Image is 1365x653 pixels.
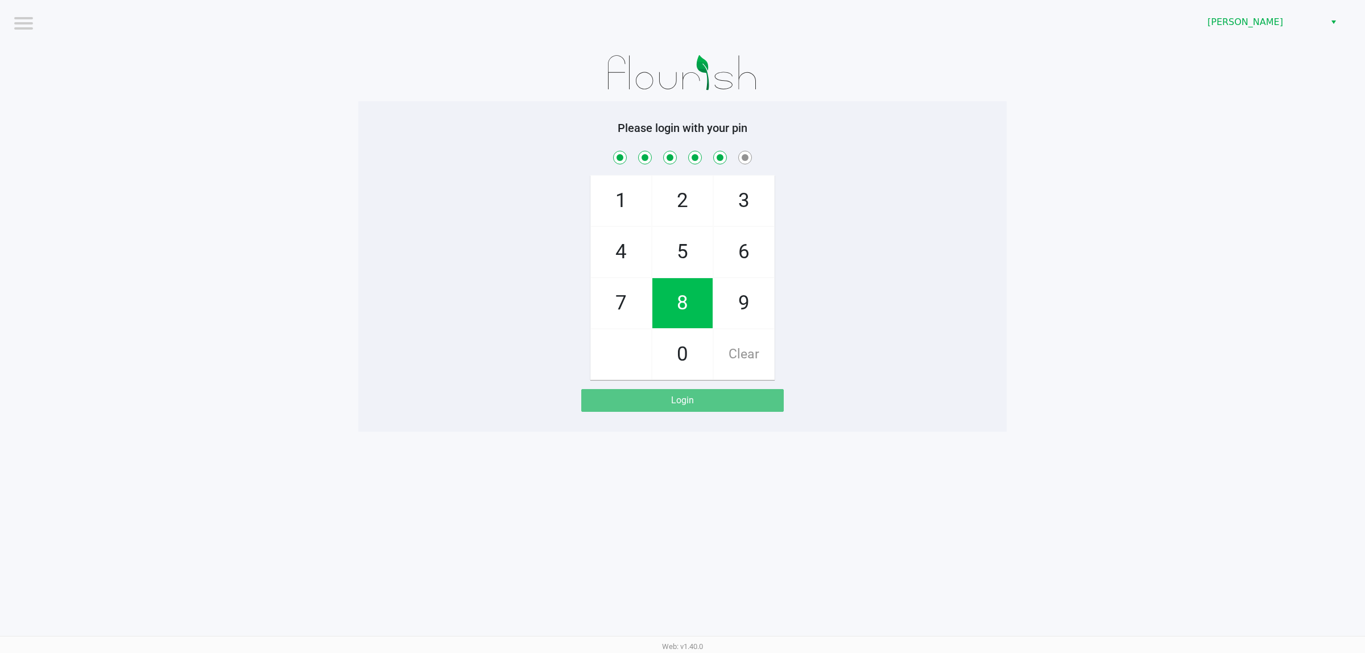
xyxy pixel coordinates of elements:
[714,278,774,328] span: 9
[662,642,703,651] span: Web: v1.40.0
[591,227,651,277] span: 4
[652,329,713,379] span: 0
[714,176,774,226] span: 3
[652,176,713,226] span: 2
[1207,15,1318,29] span: [PERSON_NAME]
[1325,12,1342,32] button: Select
[591,278,651,328] span: 7
[591,176,651,226] span: 1
[367,121,998,135] h5: Please login with your pin
[652,278,713,328] span: 8
[714,329,774,379] span: Clear
[652,227,713,277] span: 5
[714,227,774,277] span: 6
